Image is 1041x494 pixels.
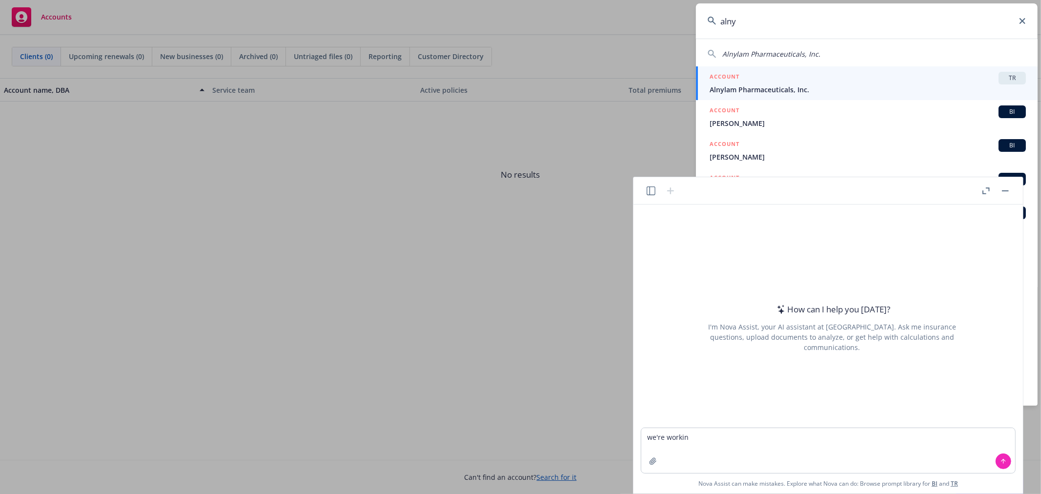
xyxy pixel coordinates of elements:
a: ACCOUNTBI[PERSON_NAME] [696,100,1038,134]
a: TR [951,479,958,488]
span: BI [1002,175,1022,184]
span: Nova Assist can make mistakes. Explore what Nova can do: Browse prompt library for and [698,473,958,494]
h5: ACCOUNT [710,105,739,117]
div: How can I help you [DATE]? [774,303,891,316]
span: [PERSON_NAME] [710,152,1026,162]
div: I'm Nova Assist, your AI assistant at [GEOGRAPHIC_DATA]. Ask me insurance questions, upload docum... [695,322,969,352]
h5: ACCOUNT [710,72,739,83]
input: Search... [696,3,1038,39]
a: ACCOUNTTRAlnylam Pharmaceuticals, Inc. [696,66,1038,100]
span: Alnylam Pharmaceuticals, Inc. [722,49,820,59]
span: [PERSON_NAME] [710,118,1026,128]
span: BI [1002,141,1022,150]
a: ACCOUNTBI[PERSON_NAME] [696,134,1038,167]
a: BI [932,479,938,488]
a: ACCOUNTBIAlly Price [696,167,1038,201]
h5: ACCOUNT [710,173,739,185]
span: TR [1002,74,1022,82]
textarea: we're workin [641,428,1015,473]
h5: ACCOUNT [710,139,739,151]
span: Alnylam Pharmaceuticals, Inc. [710,84,1026,95]
span: BI [1002,107,1022,116]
